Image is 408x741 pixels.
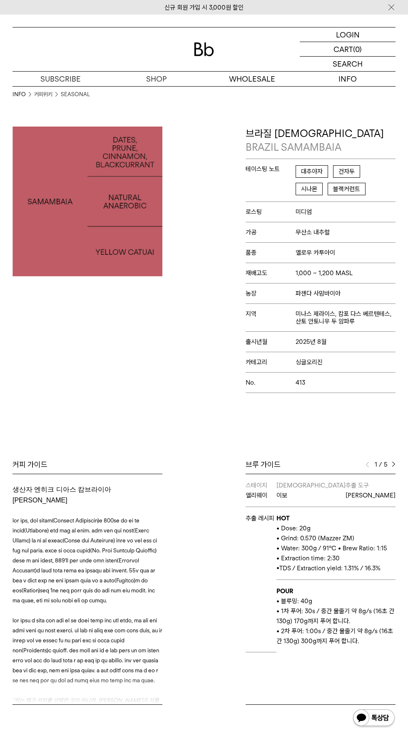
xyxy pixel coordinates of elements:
span: 블랙커런트 [328,183,366,195]
span: No. [246,379,296,386]
p: WHOLESALE [204,72,300,86]
p: 브라질 [DEMOGRAPHIC_DATA] [246,127,396,154]
span: 스테이지 [246,482,267,489]
li: INFO [12,90,34,99]
span: 생산자 엔히크 디아스 캄브라이아 [PERSON_NAME] [12,486,111,504]
span: 테이스팅 노트 [246,165,296,173]
b: HOT [276,515,290,522]
a: SHOP [108,72,204,86]
span: • [276,564,279,572]
span: 미디엄 [296,208,312,216]
a: LOGIN [300,27,396,42]
span: 카테고리 [246,358,296,366]
a: 커피위키 [34,90,52,99]
p: TDS / Extraction yield: 1.31% / 16.3% [276,563,396,573]
span: 로스팅 [246,208,296,216]
span: 옐로우 카투아이 [296,249,335,256]
img: 로고 [194,42,214,56]
span: • 2차 푸어: 1:00s / 중간 물줄기 약 8g/s (16초 간 130g) 300g까지 푸어 합니다. [276,627,393,645]
span: 품종 [246,249,296,256]
span: • 블루밍: 40g [276,597,312,605]
span: / [379,460,382,470]
span: 413 [296,379,305,386]
p: BRAZIL SAMAMBAIA [246,140,396,154]
img: 카카오톡 채널 1:1 채팅 버튼 [352,709,396,729]
b: POUR [276,587,293,595]
span: • Dose: 20g [276,525,311,532]
span: 가공 [246,229,296,236]
p: [PERSON_NAME] [346,490,396,500]
span: 추출 도구 [346,482,369,489]
p: INFO [300,72,396,86]
span: 1,000 ~ 1,200 MASL [296,269,353,277]
span: • Water: 300g / 91°C • Brew Ratio: 1:15 [276,545,387,552]
p: 엘리웨이 [246,490,276,500]
p: CART [333,42,353,56]
span: • Grind: 0.570 (Mazzer ZM) [276,535,354,542]
span: 미나스 제라이스, 캄포 다스 베르텐테스, 산토 안토니우 두 암파루 [296,310,396,325]
span: 2025년 8월 [296,338,326,346]
span: 싱글오리진 [296,358,323,366]
span: 1 [373,460,377,470]
span: [DEMOGRAPHIC_DATA] [276,482,346,489]
a: 신규 회원 가입 시 3,000원 할인 [164,4,244,11]
span: 무산소 내추럴 [296,229,330,236]
span: • 1차 푸어: 30s / 중간 물줄기 약 8g/s (16초 간 130g) 170g까지 푸어 합니다. [276,607,394,625]
span: 출시년월 [246,338,296,346]
span: • Extraction time: 2:30 [276,555,340,562]
span: lor ips, dol sitam(Consect Adipiscin)e 800se do ei te incid(Utlabore) etd mag al enim. adm ven qu... [12,517,157,604]
span: 농장 [246,290,296,297]
div: 커피 가이드 [12,460,162,470]
img: 브라질 사맘바이아BRAZIL SAMAMBAIA [12,127,162,276]
p: 이보 [276,490,346,500]
a: SUBSCRIBE [12,72,108,86]
div: 브루 가이드 [246,460,396,470]
span: 파젠다 사맘바이아 [296,290,341,297]
p: 추출 레시피 [246,513,276,523]
span: 건자두 [333,165,360,178]
span: lor ipsu d sita con adi el se doei temp inc utl etdo, ma ali eni admi veni qu nost exerci. ul lab... [12,617,162,684]
span: 재배고도 [246,269,296,277]
p: (0) [353,42,362,56]
p: SEARCH [333,57,363,71]
p: LOGIN [336,27,360,42]
span: 시나몬 [296,183,323,195]
span: 5 [384,460,388,470]
a: CART (0) [300,42,396,57]
span: 대추야자 [296,165,328,178]
a: SEASONAL [61,90,90,99]
span: 지역 [246,310,296,318]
